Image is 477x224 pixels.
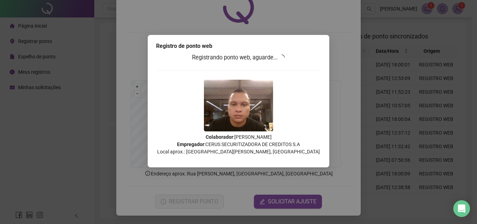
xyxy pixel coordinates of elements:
[279,55,285,60] span: loading
[453,200,470,217] div: Open Intercom Messenger
[204,80,273,131] img: 9k=
[156,53,321,62] h3: Registrando ponto web, aguarde...
[177,142,204,147] strong: Empregador
[156,42,321,50] div: Registro de ponto web
[206,134,233,140] strong: Colaborador
[156,133,321,156] p: : [PERSON_NAME] : CERUS SECURITIZADORA DE CREDITOS S.A Local aprox.: [GEOGRAPHIC_DATA][PERSON_NAM...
